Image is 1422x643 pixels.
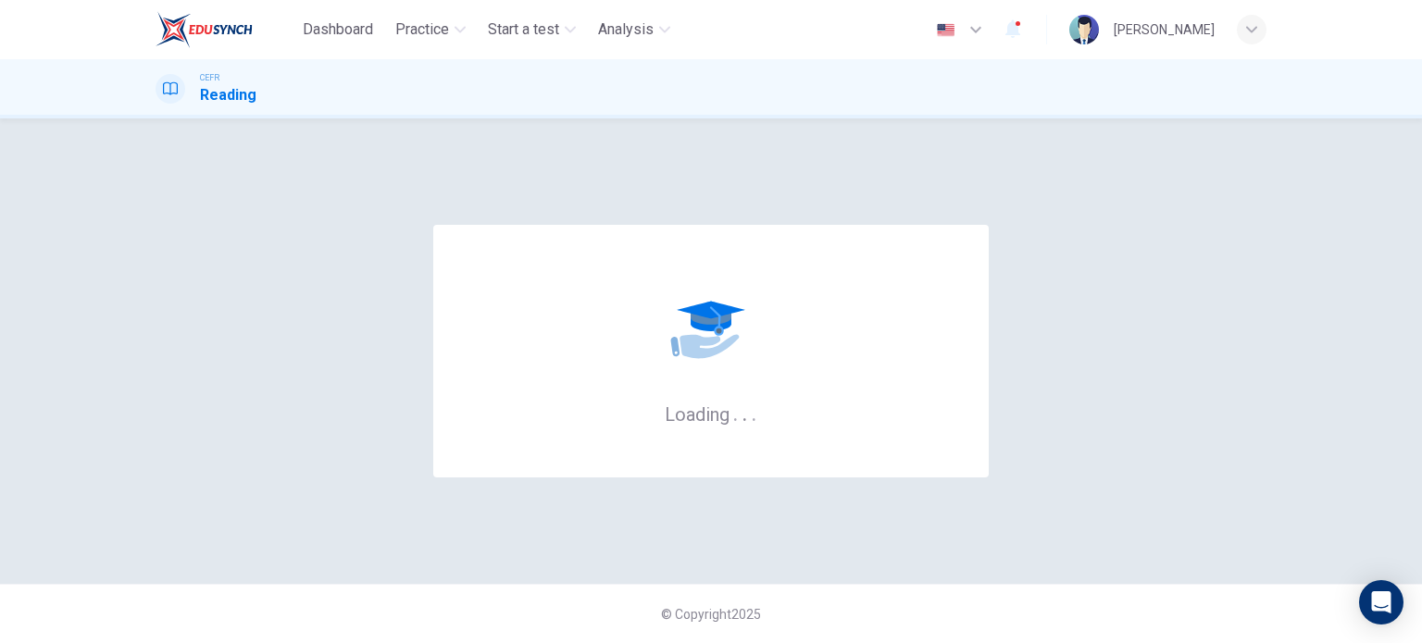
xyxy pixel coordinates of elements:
[388,13,473,46] button: Practice
[751,397,757,427] h6: .
[488,19,559,41] span: Start a test
[156,11,295,48] a: EduSynch logo
[1359,580,1403,624] div: Open Intercom Messenger
[742,397,748,427] h6: .
[598,19,654,41] span: Analysis
[200,84,256,106] h1: Reading
[665,402,757,426] h6: Loading
[303,19,373,41] span: Dashboard
[661,607,761,622] span: © Copyright 2025
[200,71,219,84] span: CEFR
[156,11,253,48] img: EduSynch logo
[295,13,380,46] button: Dashboard
[1114,19,1215,41] div: [PERSON_NAME]
[1069,15,1099,44] img: Profile picture
[480,13,583,46] button: Start a test
[395,19,449,41] span: Practice
[934,23,957,37] img: en
[732,397,739,427] h6: .
[591,13,678,46] button: Analysis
